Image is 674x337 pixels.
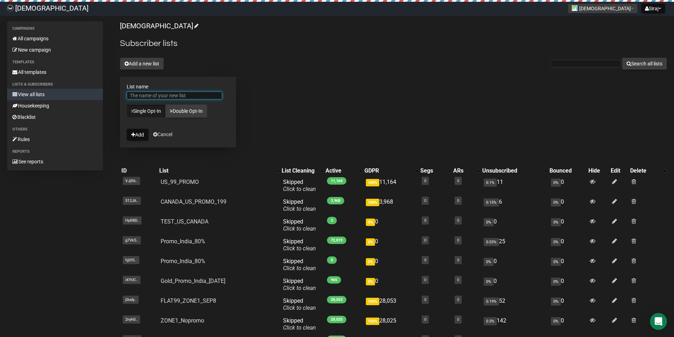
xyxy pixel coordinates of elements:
[484,258,494,266] span: 0%
[481,314,548,334] td: 142
[161,297,216,304] a: FLAT99_ZONE1_SEP8
[366,219,375,226] span: 0%
[457,297,459,302] a: 0
[551,218,561,226] span: 0%
[161,218,208,225] a: TEST_US_CANADA
[7,125,103,134] li: Others
[366,179,379,186] span: 100%
[588,167,608,174] div: Hide
[324,166,363,176] th: Active: No sort applied, activate to apply an ascending sort
[7,134,103,145] a: Rules
[7,156,103,167] a: See reports
[363,314,419,334] td: 28,025
[572,5,577,11] img: 1.jpg
[123,216,142,225] span: HpR8D..
[7,33,103,44] a: All campaigns
[551,317,561,325] span: 0%
[120,37,667,50] h2: Subscriber lists
[123,177,140,185] span: VJjR6..
[123,197,141,205] span: 512JA..
[283,285,316,291] a: Click to clean
[283,278,316,291] span: Skipped
[481,275,548,295] td: 0
[283,218,316,232] span: Skipped
[452,166,481,176] th: ARs: No sort applied, activate to apply an ascending sort
[123,256,139,264] span: fgVlS..
[283,238,316,252] span: Skipped
[548,235,587,255] td: 0
[548,215,587,235] td: 0
[283,297,316,311] span: Skipped
[548,295,587,314] td: 0
[127,129,149,141] button: Add
[548,255,587,275] td: 0
[127,83,229,90] label: List name
[548,314,587,334] td: 0
[120,22,197,30] a: [DEMOGRAPHIC_DATA]
[327,217,337,224] span: 3
[283,258,316,272] span: Skipped
[457,258,459,262] a: 0
[161,317,204,324] a: ZONE1_Nopromo
[419,166,452,176] th: Segs: No sort applied, activate to apply an ascending sort
[424,179,426,183] a: 0
[548,166,587,176] th: Bounced: No sort applied, sorting is disabled
[457,218,459,223] a: 0
[7,58,103,66] li: Templates
[165,104,207,118] a: Double Opt-In
[611,167,627,174] div: Edit
[424,278,426,282] a: 0
[363,166,419,176] th: GDPR: No sort applied, activate to apply an ascending sort
[283,179,316,192] span: Skipped
[484,238,499,246] span: 0.03%
[551,179,561,187] span: 0%
[457,278,459,282] a: 0
[457,179,459,183] a: 0
[484,317,497,325] span: 0.5%
[283,324,316,331] a: Click to clean
[283,304,316,311] a: Click to clean
[551,238,561,246] span: 0%
[549,167,586,174] div: Bounced
[153,132,172,137] a: Cancel
[366,318,379,325] span: 100%
[7,66,103,78] a: All templates
[424,218,426,223] a: 0
[283,198,316,212] span: Skipped
[123,296,139,304] span: j0udy..
[327,197,344,204] span: 3,968
[548,196,587,215] td: 0
[363,295,419,314] td: 28,053
[366,278,375,285] span: 0%
[457,198,459,203] a: 0
[327,237,346,244] span: 72,819
[283,205,316,212] a: Click to clean
[326,167,356,174] div: Active
[481,295,548,314] td: 52
[127,104,166,118] a: Single Opt-In
[7,44,103,56] a: New campaign
[587,166,609,176] th: Hide: No sort applied, sorting is disabled
[366,199,379,206] span: 100%
[424,317,426,322] a: 0
[484,278,494,286] span: 0%
[7,24,103,33] li: Campaigns
[283,245,316,252] a: Click to clean
[283,265,316,272] a: Click to clean
[123,276,140,284] span: iXYUC..
[363,275,419,295] td: 0
[424,238,426,243] a: 0
[551,297,561,306] span: 0%
[453,167,474,174] div: ARs
[481,166,548,176] th: Unsubscribed: No sort applied, activate to apply an ascending sort
[424,198,426,203] a: 0
[120,166,158,176] th: ID: No sort applied, sorting is disabled
[327,256,337,264] span: 0
[282,167,317,174] div: List Cleaning
[484,297,499,306] span: 0.19%
[363,196,419,215] td: 3,968
[161,198,226,205] a: CANADA_US_PROMO_199
[366,258,375,266] span: 0%
[327,316,346,323] span: 28,025
[622,58,667,70] button: Search all lists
